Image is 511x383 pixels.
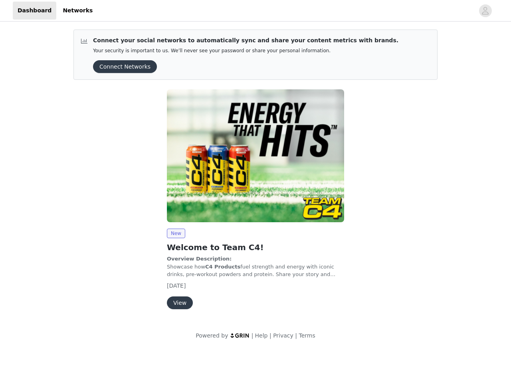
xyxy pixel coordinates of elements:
[196,332,228,339] span: Powered by
[58,2,97,20] a: Networks
[167,229,185,238] span: New
[167,296,193,309] button: View
[93,48,398,54] p: Your security is important to us. We’ll never see your password or share your personal information.
[93,36,398,45] p: Connect your social networks to automatically sync and share your content metrics with brands.
[269,332,271,339] span: |
[205,264,240,270] strong: C4 Products
[255,332,268,339] a: Help
[167,282,186,289] span: [DATE]
[273,332,293,339] a: Privacy
[167,255,344,278] p: Showcase how fuel strength and energy with iconic drinks, pre-workout powders and protein. Share ...
[167,256,232,262] strong: Overview Description:
[252,332,254,339] span: |
[299,332,315,339] a: Terms
[93,60,157,73] button: Connect Networks
[167,241,344,253] h2: Welcome to Team C4!
[167,89,344,222] img: Cellucor
[295,332,297,339] span: |
[13,2,56,20] a: Dashboard
[167,300,193,306] a: View
[230,333,250,338] img: logo
[481,4,489,17] div: avatar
